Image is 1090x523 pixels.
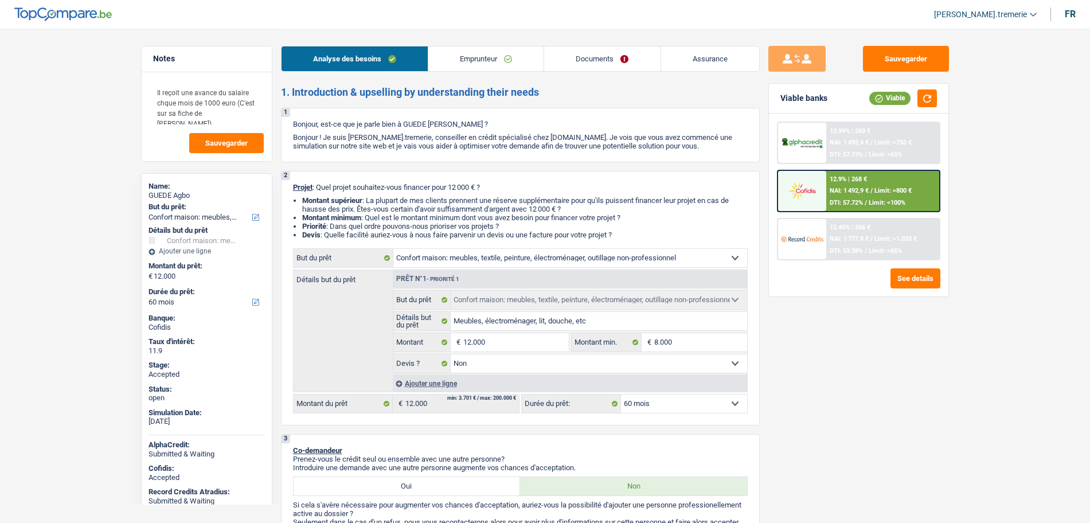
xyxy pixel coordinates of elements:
span: Devis [302,231,321,239]
span: / [865,199,867,206]
p: Si cela s'avère nécessaire pour augmenter vos chances d'acceptation, auriez-vous la possibilité d... [293,501,748,518]
div: 1 [282,108,290,117]
label: Montant du prêt: [149,261,263,271]
p: Introduire une demande avec une autre personne augmente vos chances d'acceptation. [293,463,748,472]
div: Banque: [149,314,265,323]
a: [PERSON_NAME].tremerie [925,5,1037,24]
div: [DATE] [149,417,265,426]
img: AlphaCredit [781,136,823,150]
label: But du prêt [393,291,451,309]
p: Bonjour ! Je suis [PERSON_NAME].tremerie, conseiller en crédit spécialisé chez [DOMAIN_NAME]. Je ... [293,133,748,150]
li: : La plupart de mes clients prennent une réserve supplémentaire pour qu'ils puissent financer leu... [302,196,748,213]
div: Prêt n°1 [393,275,462,283]
li: : Quelle facilité auriez-vous à nous faire parvenir un devis ou une facture pour votre projet ? [302,231,748,239]
label: Oui [294,477,521,495]
strong: Montant supérieur [302,196,362,205]
span: DTI: 57.73% [830,151,863,158]
label: Durée du prêt: [149,287,263,296]
div: Simulation Date: [149,408,265,417]
p: Prenez-vous le crédit seul ou ensemble avec une autre personne? [293,455,748,463]
div: 2 [282,171,290,180]
span: Sauvegarder [205,139,248,147]
h2: 1. Introduction & upselling by understanding their needs [281,86,760,99]
span: / [870,187,873,194]
div: AlphaCredit: [149,440,265,450]
button: See details [890,268,940,288]
label: Montant du prêt [294,395,393,413]
img: Record Credits [781,228,823,249]
label: Montant min. [572,333,642,352]
a: Assurance [661,46,759,71]
div: Viable banks [780,93,827,103]
div: min: 3.701 € / max: 200.000 € [447,396,516,401]
div: Submitted & Waiting [149,497,265,506]
label: Détails but du prêt [393,312,451,330]
div: Accepted [149,473,265,482]
label: Devis ? [393,354,451,373]
a: Analyse des besoins [282,46,428,71]
span: NAI: 1 492,4 € [830,139,869,146]
span: Limit: <65% [869,151,902,158]
span: DTI: 53.38% [830,247,863,255]
img: Cofidis [781,180,823,201]
label: But du prêt: [149,202,263,212]
strong: Montant minimum [302,213,361,222]
div: Submitted & Waiting [149,450,265,459]
p: : Quel projet souhaitez-vous financer pour 12 000 € ? [293,183,748,192]
strong: Priorité [302,222,326,231]
div: Cofidis [149,323,265,332]
span: DTI: 57.72% [830,199,863,206]
span: - Priorité 1 [427,276,459,282]
div: Status: [149,385,265,394]
span: Limit: <100% [869,199,905,206]
button: Sauvegarder [863,46,949,72]
span: NAI: 1 777,8 € [830,235,869,243]
span: / [870,235,873,243]
button: Sauvegarder [189,133,264,153]
div: Record Credits Atradius: [149,487,265,497]
div: Détails but du prêt [149,226,265,235]
img: TopCompare Logo [14,7,112,21]
div: Viable [869,92,911,104]
p: Bonjour, est-ce que je parle bien à GUEDE [PERSON_NAME] ? [293,120,748,128]
h5: Notes [153,54,260,64]
label: But du prêt [294,249,393,267]
div: 12.99% | 269 € [830,127,870,135]
span: Limit: >750 € [874,139,912,146]
span: Limit: >1.033 € [874,235,917,243]
span: € [451,333,463,352]
label: Durée du prêt: [522,395,621,413]
a: Emprunteur [428,46,544,71]
span: Projet [293,183,312,192]
span: Limit: >800 € [874,187,912,194]
label: Montant [393,333,451,352]
span: NAI: 1 492,9 € [830,187,869,194]
div: GUEDE Agbo [149,191,265,200]
div: Ajouter une ligne [149,247,265,255]
div: Ajouter une ligne [393,375,747,392]
div: fr [1065,9,1076,19]
div: Stage: [149,361,265,370]
label: Détails but du prêt [294,270,393,283]
div: Accepted [149,370,265,379]
div: Cofidis: [149,464,265,473]
span: [PERSON_NAME].tremerie [934,10,1027,19]
span: Co-demandeur [293,446,342,455]
span: / [865,151,867,158]
span: / [865,247,867,255]
li: : Quel est le montant minimum dont vous avez besoin pour financer votre projet ? [302,213,748,222]
span: / [870,139,873,146]
li: : Dans quel ordre pouvons-nous prioriser vos projets ? [302,222,748,231]
div: Name: [149,182,265,191]
span: € [393,395,405,413]
div: Taux d'intérêt: [149,337,265,346]
a: Documents [544,46,660,71]
div: 12.45% | 266 € [830,224,870,231]
span: Limit: <65% [869,247,902,255]
span: € [149,272,153,281]
div: 3 [282,435,290,443]
div: 12.9% | 268 € [830,175,867,183]
div: 11.9 [149,346,265,356]
label: Non [520,477,747,495]
div: open [149,393,265,403]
